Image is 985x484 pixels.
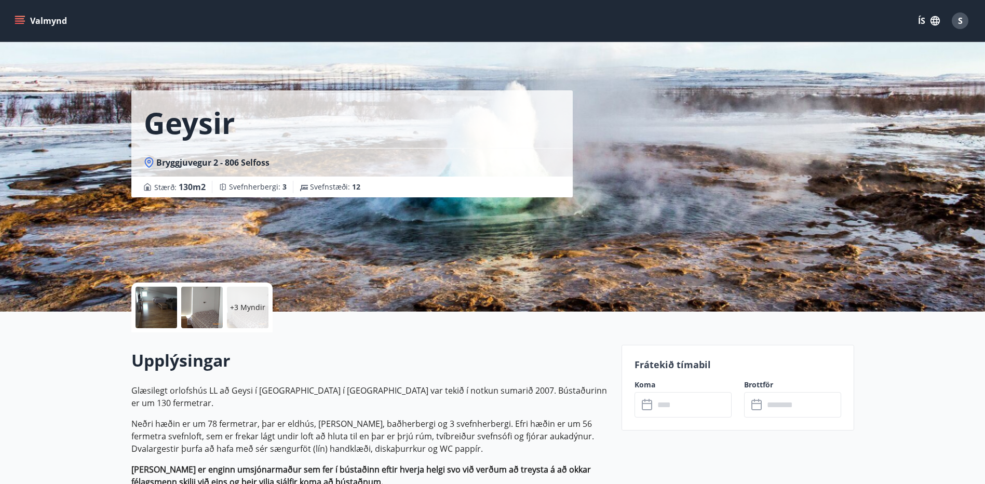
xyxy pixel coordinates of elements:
[948,8,973,33] button: S
[12,11,71,30] button: menu
[131,418,609,455] p: Neðri hæðin er um 78 fermetrar, þar er eldhús, [PERSON_NAME], baðherbergi og 3 svefnherbergi. Efr...
[154,181,206,193] span: Stærð :
[310,182,360,192] span: Svefnstæði :
[635,380,732,390] label: Koma
[282,182,287,192] span: 3
[229,182,287,192] span: Svefnherbergi :
[352,182,360,192] span: 12
[144,103,235,142] h1: Geysir
[744,380,841,390] label: Brottför
[156,157,269,168] span: Bryggjuvegur 2 - 806 Selfoss
[230,302,265,313] p: +3 Myndir
[179,181,206,193] span: 130 m2
[131,384,609,409] p: Glæsilegt orlofshús LL að Geysi í [GEOGRAPHIC_DATA] í [GEOGRAPHIC_DATA] var tekið í notkun sumari...
[958,15,963,26] span: S
[912,11,946,30] button: ÍS
[131,349,609,372] h2: Upplýsingar
[635,358,841,371] p: Frátekið tímabil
